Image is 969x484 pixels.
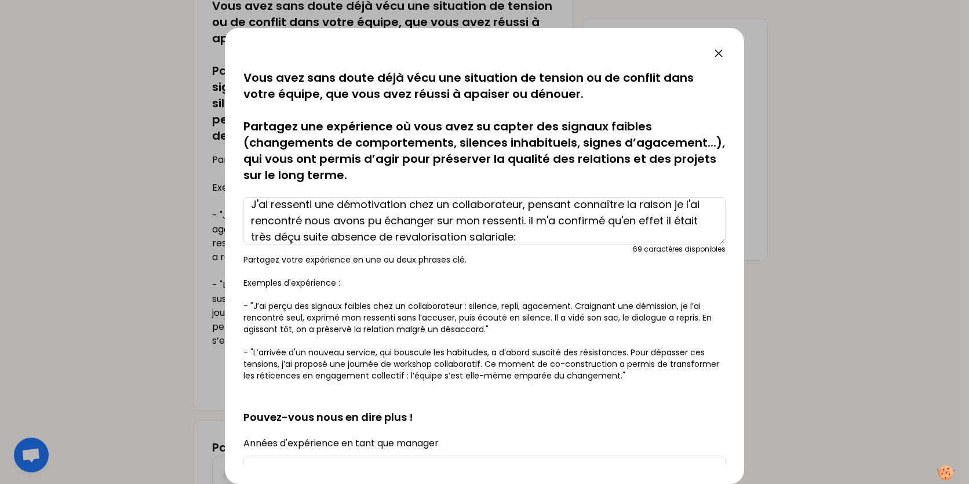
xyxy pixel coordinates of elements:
label: Années d'expérience en tant que manager [243,436,439,450]
p: Vous avez sans doute déjà vécu une situation de tension ou de conflit dans votre équipe, que vous... [243,70,726,183]
p: Partagez votre expérience en une ou deux phrases clé. Exemples d'expérience : - "J’ai perçu des s... [243,254,726,381]
div: 69 caractères disponibles [633,245,726,254]
span: Plus de 3 ans [251,463,702,479]
h2: Pouvez-vous nous en dire plus ! [243,391,726,425]
textarea: J'ai ressenti une démotivation chez un collaborateur, pensant connaître la raison je l'ai rencont... [243,197,726,245]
